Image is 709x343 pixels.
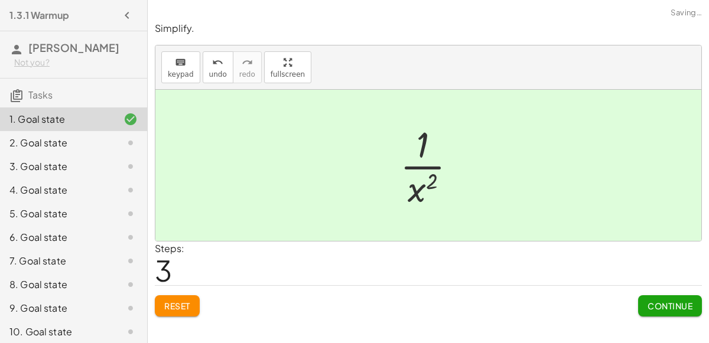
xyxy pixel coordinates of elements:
[9,136,105,150] div: 2. Goal state
[161,51,200,83] button: keyboardkeypad
[123,112,138,126] i: Task finished and correct.
[123,325,138,339] i: Task not started.
[123,230,138,244] i: Task not started.
[9,207,105,221] div: 5. Goal state
[9,159,105,174] div: 3. Goal state
[155,242,184,254] label: Steps:
[9,254,105,268] div: 7. Goal state
[164,300,190,311] span: Reset
[123,207,138,221] i: Task not started.
[175,55,186,70] i: keyboard
[9,301,105,315] div: 9. Goal state
[648,300,692,311] span: Continue
[155,22,702,35] p: Simplify.
[212,55,223,70] i: undo
[168,70,194,79] span: keypad
[203,51,233,83] button: undoundo
[271,70,305,79] span: fullscreen
[9,325,105,339] div: 10. Goal state
[9,277,105,292] div: 8. Goal state
[123,301,138,315] i: Task not started.
[155,295,200,316] button: Reset
[239,70,255,79] span: redo
[123,183,138,197] i: Task not started.
[264,51,311,83] button: fullscreen
[123,277,138,292] i: Task not started.
[123,159,138,174] i: Task not started.
[209,70,227,79] span: undo
[123,254,138,268] i: Task not started.
[9,183,105,197] div: 4. Goal state
[638,295,702,316] button: Continue
[123,136,138,150] i: Task not started.
[28,89,53,101] span: Tasks
[155,252,172,288] span: 3
[9,112,105,126] div: 1. Goal state
[242,55,253,70] i: redo
[28,41,119,54] span: [PERSON_NAME]
[671,7,702,19] span: Saving…
[233,51,262,83] button: redoredo
[9,230,105,244] div: 6. Goal state
[9,8,69,22] h4: 1.3.1 Warmup
[14,57,138,68] div: Not you?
